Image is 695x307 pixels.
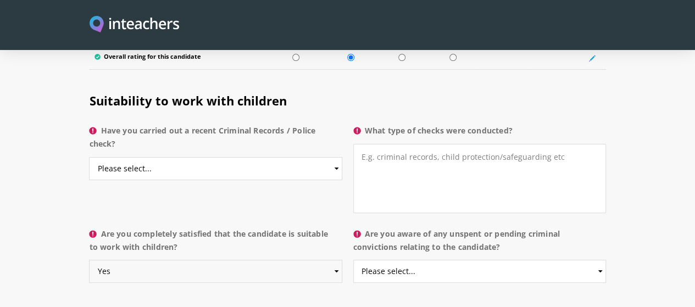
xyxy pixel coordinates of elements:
[353,227,606,260] label: Are you aware of any unspent or pending criminal convictions relating to the candidate?
[353,124,606,144] label: What type of checks were conducted?
[90,16,179,34] a: Visit this site's homepage
[89,124,342,157] label: Have you carried out a recent Criminal Records / Police check?
[89,92,286,109] span: Suitability to work with children
[94,53,261,63] label: Overall rating for this candidate
[90,16,179,34] img: Inteachers
[89,227,342,260] label: Are you completely satisfied that the candidate is suitable to work with children?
